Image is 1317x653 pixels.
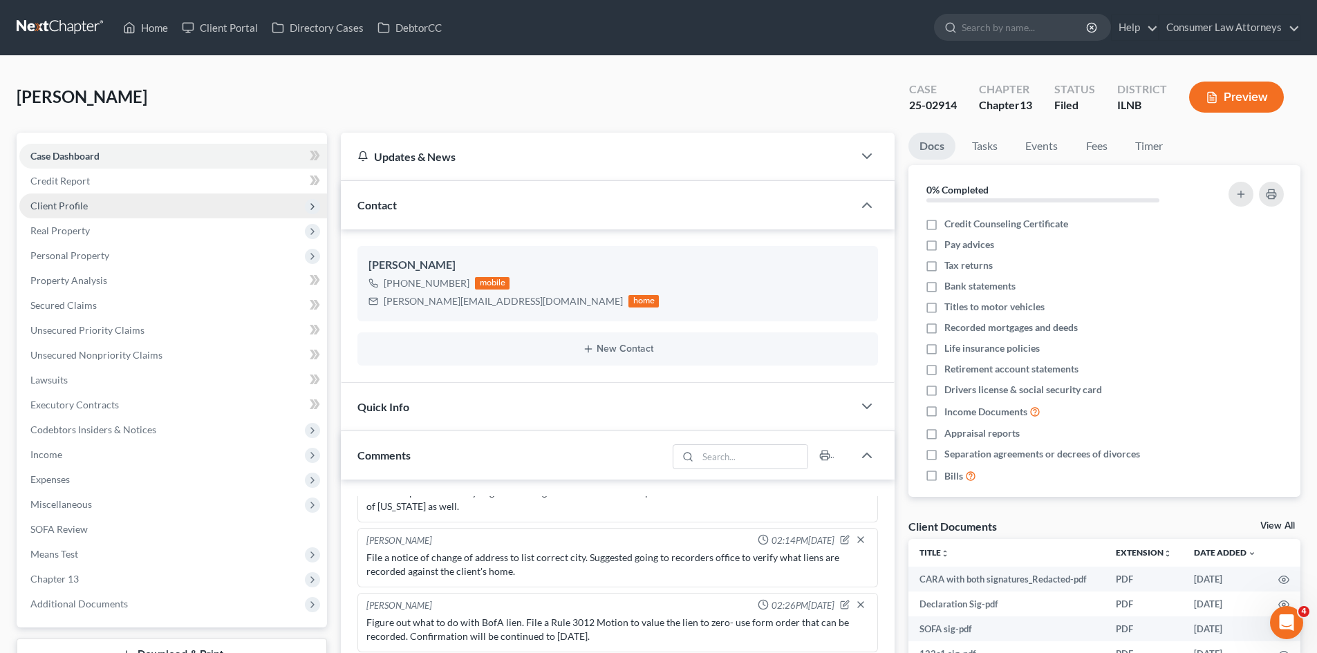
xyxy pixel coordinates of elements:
span: Bills [944,469,963,483]
div: File a notice of change of address to list correct city. Suggested going to recorders office to v... [366,551,869,578]
td: SOFA sig-pdf [908,616,1105,641]
span: Bank statements [944,279,1016,293]
div: Client Documents [908,519,997,533]
span: Unsecured Priority Claims [30,324,144,336]
a: Credit Report [19,169,327,193]
td: [DATE] [1183,616,1267,641]
a: Property Analysis [19,268,327,293]
a: Timer [1124,133,1174,160]
td: [DATE] [1183,592,1267,616]
input: Search by name... [962,15,1088,40]
a: Secured Claims [19,293,327,318]
td: PDF [1105,616,1183,641]
a: Help [1112,15,1158,40]
span: 4 [1298,606,1309,617]
a: Client Portal [175,15,265,40]
span: Appraisal reports [944,426,1020,440]
span: Titles to motor vehicles [944,300,1045,314]
a: Date Added expand_more [1194,547,1256,558]
span: SOFA Review [30,523,88,535]
span: 02:26PM[DATE] [772,599,834,612]
span: Client Profile [30,200,88,211]
span: Credit Report [30,175,90,187]
button: New Contact [368,343,867,354]
span: Miscellaneous [30,498,92,510]
span: Separation agreements or decrees of divorces [944,447,1140,461]
button: Preview [1189,82,1284,113]
span: Personal Property [30,249,109,261]
td: [DATE] [1183,567,1267,592]
span: Income [30,448,62,460]
span: Executory Contracts [30,399,119,410]
span: Secured Claims [30,299,97,311]
td: PDF [1105,567,1183,592]
span: Tax returns [944,258,993,272]
a: Executory Contracts [19,392,327,417]
span: Recorded mortgages and deeds [944,321,1078,334]
input: Search... [698,445,808,469]
div: Figure out what to do with BofA lien. File a Rule 3012 Motion to value the lien to zero- use form... [366,616,869,643]
td: Declaration Sig-pdf [908,592,1105,616]
td: CARA with both signatures_Redacted-pdf [908,567,1105,592]
span: Lawsuits [30,374,68,386]
a: Case Dashboard [19,144,327,169]
span: Chapter 13 [30,573,79,585]
iframe: Intercom live chat [1270,606,1303,639]
div: Chapter [979,97,1032,113]
span: Additional Documents [30,598,128,609]
a: Docs [908,133,955,160]
span: Drivers license & social security card [944,383,1102,397]
a: Tasks [961,133,1009,160]
i: expand_more [1248,549,1256,558]
span: Real Property [30,225,90,236]
span: [PERSON_NAME] [17,86,147,106]
span: Case Dashboard [30,150,100,162]
div: [PERSON_NAME] [366,534,432,548]
div: 25-02914 [909,97,957,113]
span: Life insurance policies [944,341,1040,355]
span: Means Test [30,548,78,560]
a: Home [116,15,175,40]
a: Consumer Law Attorneys [1159,15,1300,40]
div: [PERSON_NAME] [368,257,867,274]
a: View All [1260,521,1295,531]
div: Status [1054,82,1095,97]
span: Unsecured Nonpriority Claims [30,349,162,361]
a: Lawsuits [19,368,327,392]
div: [PERSON_NAME][EMAIL_ADDRESS][DOMAIN_NAME] [384,294,623,308]
span: 02:14PM[DATE] [772,534,834,547]
div: Filed [1054,97,1095,113]
a: Extensionunfold_more [1116,547,1172,558]
div: District [1117,82,1167,97]
a: Fees [1074,133,1119,160]
i: unfold_more [941,549,949,558]
a: SOFA Review [19,517,327,542]
div: [PERSON_NAME] [366,599,432,613]
a: Directory Cases [265,15,371,40]
span: Expenses [30,473,70,485]
span: Contact [357,198,397,211]
a: Events [1014,133,1069,160]
div: home [628,295,659,307]
a: Unsecured Priority Claims [19,318,327,343]
a: Titleunfold_more [919,547,949,558]
span: Pay advices [944,238,994,252]
div: Updates & News [357,149,837,164]
i: unfold_more [1164,549,1172,558]
strong: 0% Completed [926,184,989,196]
a: DebtorCC [371,15,449,40]
span: Quick Info [357,400,409,413]
div: mobile [475,277,510,290]
span: Codebtors Insiders & Notices [30,424,156,435]
span: Income Documents [944,405,1027,419]
td: PDF [1105,592,1183,616]
span: 13 [1020,98,1032,111]
div: Chapter [979,82,1032,97]
div: ILNB [1117,97,1167,113]
span: Credit Counseling Certificate [944,217,1068,231]
span: Comments [357,448,411,462]
div: [PHONE_NUMBER] [384,276,469,290]
div: Case [909,82,957,97]
span: Property Analysis [30,274,107,286]
span: Retirement account statements [944,362,1078,376]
